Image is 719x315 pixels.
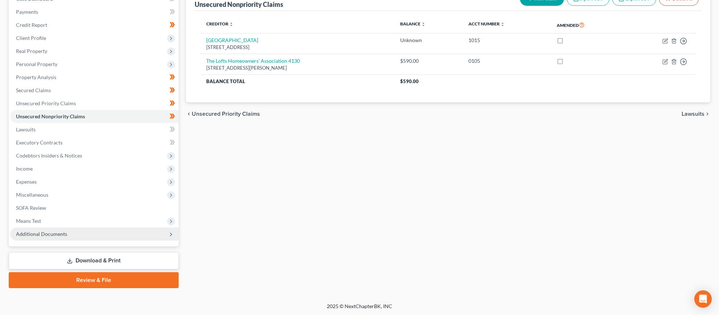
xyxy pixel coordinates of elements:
th: Balance Total [200,75,394,88]
a: Executory Contracts [10,136,179,149]
th: Amended [551,17,624,33]
span: Credit Report [16,22,47,28]
span: SOFA Review [16,205,46,211]
span: Unsecured Nonpriority Claims [16,113,85,119]
i: chevron_right [704,111,710,117]
i: chevron_left [186,111,192,117]
a: Acct Number unfold_more [468,21,505,26]
a: Secured Claims [10,84,179,97]
span: Secured Claims [16,87,51,93]
span: Codebtors Insiders & Notices [16,152,82,159]
i: unfold_more [421,22,426,26]
a: Download & Print [9,252,179,269]
a: Unsecured Nonpriority Claims [10,110,179,123]
a: Property Analysis [10,71,179,84]
span: Payments [16,9,38,15]
span: Expenses [16,179,37,185]
div: Open Intercom Messenger [694,290,712,308]
div: [STREET_ADDRESS] [206,44,389,51]
a: Lawsuits [10,123,179,136]
a: Unsecured Priority Claims [10,97,179,110]
span: Unsecured Priority Claims [16,100,76,106]
span: Real Property [16,48,47,54]
div: [STREET_ADDRESS][PERSON_NAME] [206,65,389,71]
a: Review & File [9,272,179,288]
div: Unknown [400,37,457,44]
div: $590.00 [400,57,457,65]
i: unfold_more [500,22,505,26]
a: The Lofts Homeowners' Association 4130 [206,58,300,64]
div: 1015 [468,37,545,44]
span: Executory Contracts [16,139,62,146]
span: Additional Documents [16,231,67,237]
span: Client Profile [16,35,46,41]
span: Property Analysis [16,74,56,80]
a: SOFA Review [10,201,179,214]
i: unfold_more [229,22,233,26]
a: Credit Report [10,19,179,32]
a: Payments [10,5,179,19]
a: Creditor unfold_more [206,21,233,26]
span: Means Test [16,218,41,224]
span: Lawsuits [16,126,36,132]
span: Unsecured Priority Claims [192,111,260,117]
span: Lawsuits [682,111,704,117]
span: Miscellaneous [16,192,48,198]
span: Personal Property [16,61,57,67]
div: 0105 [468,57,545,65]
span: $590.00 [400,78,419,84]
span: Income [16,165,33,172]
a: [GEOGRAPHIC_DATA] [206,37,258,43]
button: chevron_left Unsecured Priority Claims [186,111,260,117]
button: Lawsuits chevron_right [682,111,710,117]
a: Balance unfold_more [400,21,426,26]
